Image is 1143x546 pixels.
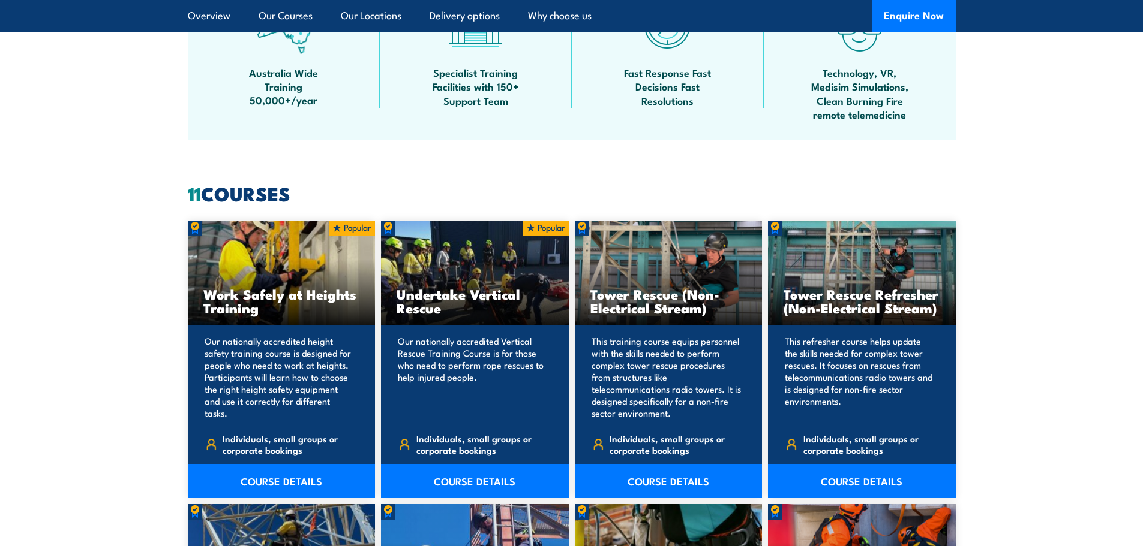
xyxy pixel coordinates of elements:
p: This training course equips personnel with the skills needed to perform complex tower rescue proc... [592,335,742,419]
span: Individuals, small groups or corporate bookings [610,433,742,455]
p: Our nationally accredited height safety training course is designed for people who need to work a... [205,335,355,419]
span: Technology, VR, Medisim Simulations, Clean Burning Fire remote telemedicine [806,65,914,122]
span: Australia Wide Training 50,000+/year [230,65,338,107]
span: Individuals, small groups or corporate bookings [803,433,935,455]
strong: 11 [188,178,201,208]
h2: COURSES [188,185,956,201]
h3: Tower Rescue (Non-Electrical Stream) [590,287,747,315]
span: Specialist Training Facilities with 150+ Support Team [422,65,530,107]
p: This refresher course helps update the skills needed for complex tower rescues. It focuses on res... [785,335,935,419]
span: Individuals, small groups or corporate bookings [223,433,355,455]
span: Individuals, small groups or corporate bookings [416,433,548,455]
h3: Work Safely at Heights Training [203,287,360,315]
h3: Undertake Vertical Rescue [397,287,553,315]
a: COURSE DETAILS [768,464,956,498]
p: Our nationally accredited Vertical Rescue Training Course is for those who need to perform rope r... [398,335,548,419]
a: COURSE DETAILS [381,464,569,498]
h3: Tower Rescue Refresher (Non-Electrical Stream) [784,287,940,315]
a: COURSE DETAILS [575,464,763,498]
a: COURSE DETAILS [188,464,376,498]
span: Fast Response Fast Decisions Fast Resolutions [614,65,722,107]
